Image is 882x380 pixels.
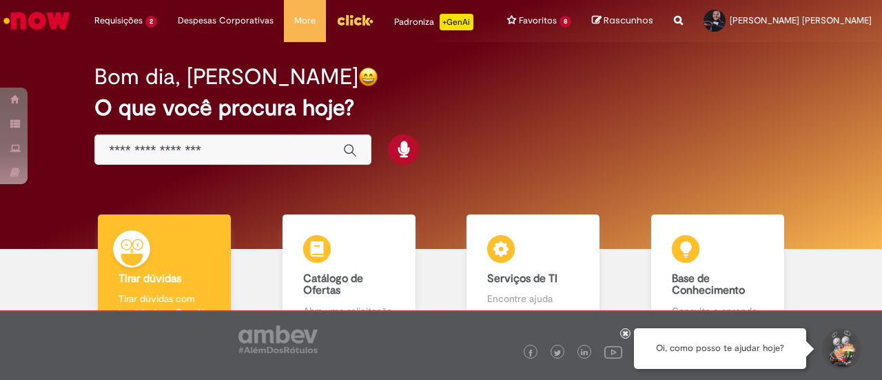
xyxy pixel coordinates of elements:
p: Abra uma solicitação [303,304,395,318]
p: Tirar dúvidas com Lupi Assist e Gen Ai [119,292,210,319]
img: logo_footer_facebook.png [527,350,534,357]
div: Padroniza [394,14,473,30]
span: Requisições [94,14,143,28]
h2: O que você procura hoje? [94,96,787,120]
span: 8 [560,16,571,28]
img: happy-face.png [358,67,378,87]
img: click_logo_yellow_360x200.png [336,10,373,30]
img: logo_footer_youtube.png [604,343,622,361]
a: Serviços de TI Encontre ajuda [441,214,626,334]
b: Serviços de TI [487,272,557,286]
img: logo_footer_linkedin.png [581,349,588,357]
span: Despesas Corporativas [178,14,274,28]
a: Base de Conhecimento Consulte e aprenda [626,214,810,334]
b: Base de Conhecimento [672,272,745,298]
a: Tirar dúvidas Tirar dúvidas com Lupi Assist e Gen Ai [72,214,257,334]
span: More [294,14,316,28]
p: Encontre ajuda [487,292,579,306]
img: logo_footer_twitter.png [554,350,561,357]
span: Rascunhos [604,14,653,27]
a: Catálogo de Ofertas Abra uma solicitação [257,214,442,334]
img: ServiceNow [1,7,72,34]
a: Rascunhos [592,14,653,28]
button: Iniciar Conversa de Suporte [820,328,861,370]
h2: Bom dia, [PERSON_NAME] [94,65,358,89]
p: +GenAi [440,14,473,30]
div: Oi, como posso te ajudar hoje? [634,328,806,369]
span: Favoritos [519,14,557,28]
b: Catálogo de Ofertas [303,272,363,298]
p: Consulte e aprenda [672,304,763,318]
span: [PERSON_NAME] [PERSON_NAME] [730,14,872,26]
b: Tirar dúvidas [119,272,181,286]
img: logo_footer_ambev_rotulo_gray.png [238,326,318,353]
span: 2 [145,16,157,28]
